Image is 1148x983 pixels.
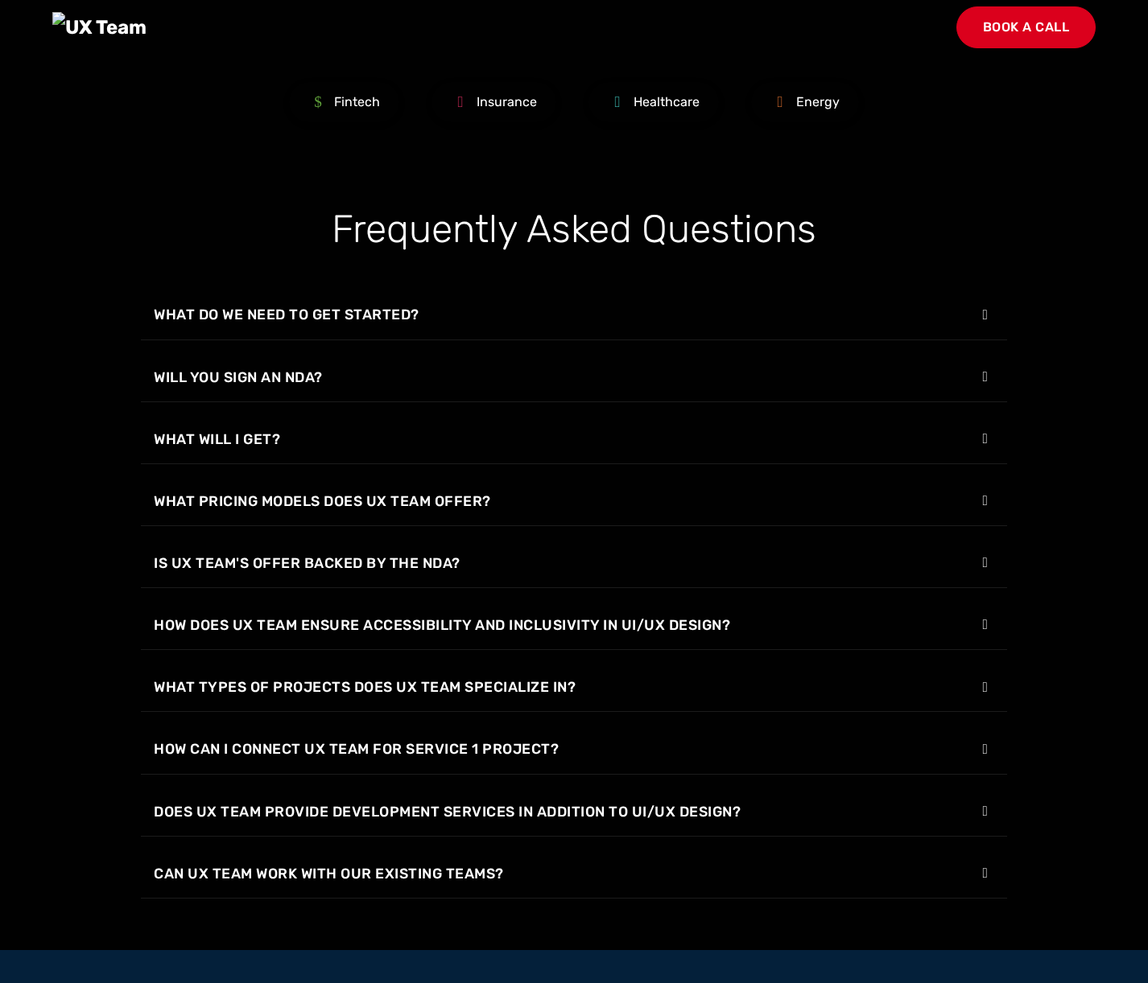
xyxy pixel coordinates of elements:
[154,676,576,698] span: What types of projects does UX Team specialize in?
[141,849,1007,898] button: Can UX Team work with our existing teams?
[141,290,1007,339] button: What do we need to get started?
[141,206,1007,253] h2: Frequently Asked Questions
[52,12,147,43] img: UX Team
[634,92,700,113] span: Healthcare
[154,490,491,512] span: What pricing models does UX Team offer?
[141,788,1007,836] button: Does UX Team provide development services in addition to UI/UX design?
[154,303,419,326] span: What do we need to get started?
[334,92,380,113] span: Fintech
[154,552,460,574] span: Is UX Team's offer backed by the NDA?
[154,366,323,389] span: Will you sign an NDA?
[154,738,559,760] span: How can I connect UX Team for Service 1 project?
[141,477,1007,525] button: What pricing models does UX Team offer?
[141,353,1007,401] button: Will you sign an NDA?
[141,663,1007,711] button: What types of projects does UX Team specialize in?
[154,800,741,823] span: Does UX Team provide development services in addition to UI/UX design?
[154,428,280,450] span: What will I get?
[154,614,730,636] span: How does UX Team ensure accessibility and inclusivity in UI/UX design?
[154,862,504,885] span: Can UX Team work with our existing teams?
[141,725,1007,773] button: How can I connect UX Team for Service 1 project?
[796,92,840,113] span: Energy
[141,415,1007,463] button: What will I get?
[956,6,1096,48] a: Book a Call
[141,539,1007,587] button: Is UX Team's offer backed by the NDA?
[477,92,537,113] span: Insurance
[141,601,1007,649] button: How does UX Team ensure accessibility and inclusivity in UI/UX design?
